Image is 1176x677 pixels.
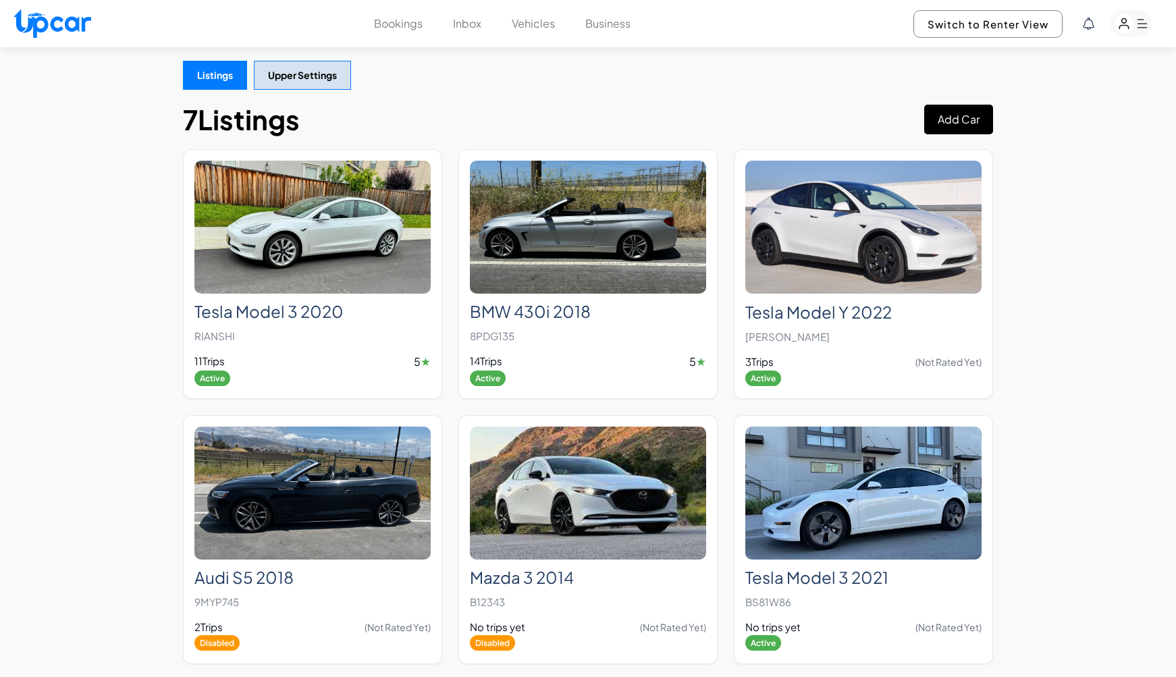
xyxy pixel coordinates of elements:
button: Switch to Renter View [913,10,1063,38]
span: (Not Rated Yet) [915,355,982,369]
p: 9MYP745 [194,593,431,612]
h1: 7 Listings [183,103,300,136]
button: Upper Settings [254,61,351,90]
span: Active [470,371,506,386]
span: No trips yet [745,620,801,635]
img: Tesla Model 3 2020 [194,161,431,294]
button: Add Car [924,105,993,134]
p: [PERSON_NAME] [745,327,982,346]
h2: Mazda 3 2014 [470,568,706,587]
h2: Tesla Model Y 2022 [745,302,982,322]
button: Business [585,16,631,32]
span: 11 Trips [194,354,225,369]
img: Mazda 3 2014 [470,427,706,560]
span: (Not Rated Yet) [365,620,431,634]
img: BMW 430i 2018 [470,161,706,294]
h2: Audi S5 2018 [194,568,431,587]
span: 2 Trips [194,620,223,635]
span: 3 Trips [745,354,774,370]
button: Bookings [374,16,423,32]
span: 14 Trips [470,354,502,369]
button: Listings [183,61,247,90]
h2: BMW 430i 2018 [470,302,706,321]
button: Vehicles [512,16,555,32]
span: Active [745,635,781,651]
p: B12343 [470,593,706,612]
span: (Not Rated Yet) [640,620,706,634]
p: BS81W86 [745,593,982,612]
span: Disabled [470,635,515,651]
span: Disabled [194,635,240,651]
span: Active [194,371,230,386]
img: Audi S5 2018 [194,427,431,560]
img: Upcar Logo [14,9,91,38]
span: No trips yet [470,620,525,635]
span: 5 [689,354,706,370]
span: ★ [421,354,431,370]
p: 8PDG135 [470,327,706,346]
p: RIANSHI [194,327,431,346]
h2: Tesla Model 3 2020 [194,302,431,321]
button: Inbox [453,16,481,32]
span: ★ [696,354,706,370]
span: Active [745,371,781,386]
span: (Not Rated Yet) [915,620,982,634]
span: 5 [414,354,431,370]
img: Tesla Model Y 2022 [745,161,982,294]
img: Tesla Model 3 2021 [745,427,982,560]
h2: Tesla Model 3 2021 [745,568,982,587]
